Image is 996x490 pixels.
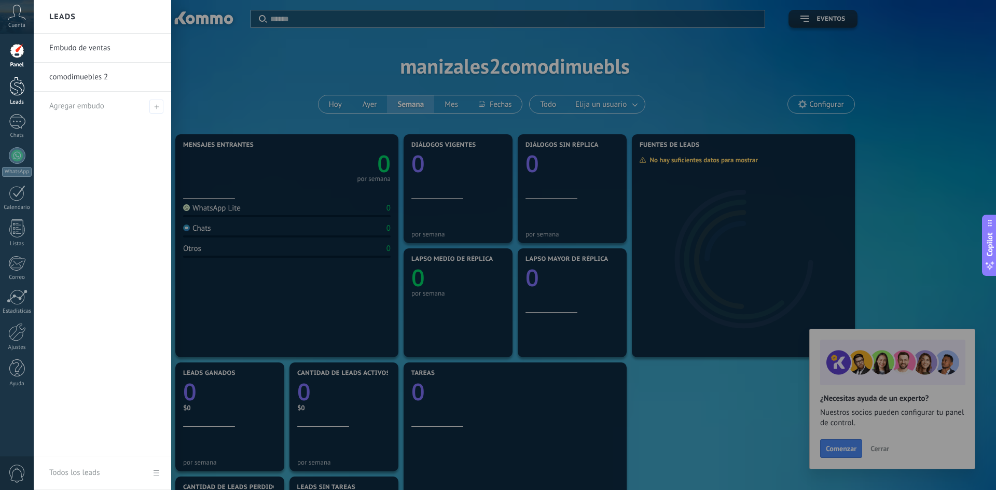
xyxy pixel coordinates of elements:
div: Listas [2,241,32,247]
div: WhatsApp [2,167,32,177]
div: Ayuda [2,381,32,387]
a: Todos los leads [34,456,171,490]
span: Copilot [985,232,995,256]
span: Agregar embudo [149,100,163,114]
div: Todos los leads [49,458,100,487]
div: Correo [2,274,32,281]
div: Estadísticas [2,308,32,315]
span: Cuenta [8,22,25,29]
div: Ajustes [2,344,32,351]
a: Embudo de ventas [49,34,161,63]
a: comodimuebles 2 [49,63,161,92]
h2: Leads [49,1,76,33]
div: Calendario [2,204,32,211]
div: Chats [2,132,32,139]
div: Panel [2,62,32,68]
span: Agregar embudo [49,101,104,111]
div: Leads [2,99,32,106]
